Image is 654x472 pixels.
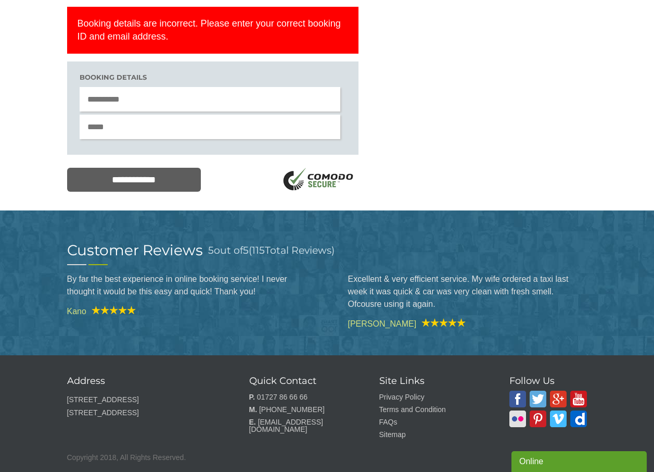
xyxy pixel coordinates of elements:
[249,376,353,386] h3: Quick Contact
[348,318,587,328] cite: [PERSON_NAME]
[67,265,306,306] blockquote: By far the best experience in online booking service! I never thought it would be this easy and q...
[249,418,323,433] a: [EMAIL_ADDRESS][DOMAIN_NAME]
[67,451,587,464] p: Copyright 2018, All Rights Reserved.
[67,376,223,386] h3: Address
[509,391,526,407] img: A1 Taxis
[249,405,258,414] strong: M.
[416,318,466,327] img: A1 Taxis Review
[208,243,335,258] h3: out of ( Total Reviews)
[249,418,256,426] strong: E.
[80,74,346,81] h3: Booking details
[511,449,649,472] iframe: chat widget
[348,265,587,318] blockquote: Excellent & very efficient service. My wife ordered a taxi last week it was quick & car was very ...
[279,168,358,193] img: SSL Logo
[208,244,214,256] span: 5
[67,243,203,257] h2: Customer Reviews
[379,418,397,426] a: FAQs
[86,306,136,314] img: A1 Taxis Review
[379,393,425,401] a: Privacy Policy
[67,306,306,316] cite: Kano
[257,393,307,401] a: 01727 86 66 66
[509,376,587,386] h3: Follow Us
[67,393,223,419] p: [STREET_ADDRESS] [STREET_ADDRESS]
[259,405,325,414] a: [PHONE_NUMBER]
[67,7,358,54] p: Booking details are incorrect. Please enter your correct booking ID and email address.
[379,405,446,414] a: Terms and Condition
[379,376,483,386] h3: Site Links
[249,393,255,401] strong: P.
[252,244,265,256] span: 115
[243,244,249,256] span: 5
[379,430,406,439] a: Sitemap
